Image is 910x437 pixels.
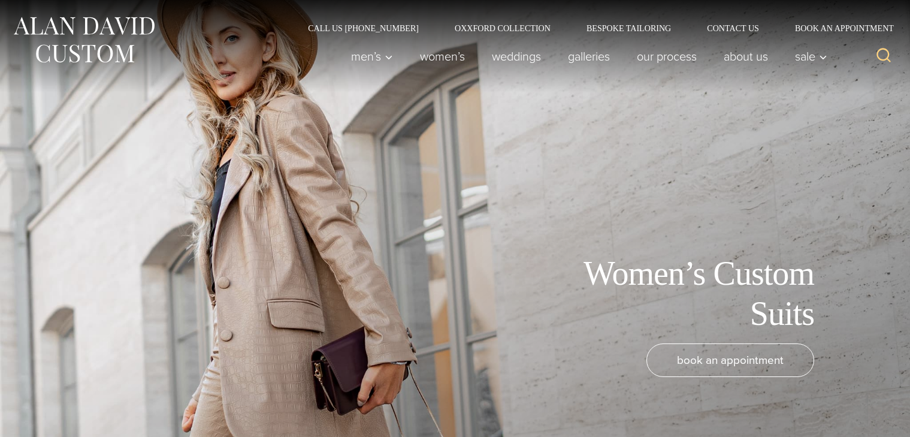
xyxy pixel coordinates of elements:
[351,50,393,62] span: Men’s
[624,44,711,68] a: Our Process
[290,24,437,32] a: Call Us [PHONE_NUMBER]
[407,44,479,68] a: Women’s
[290,24,898,32] nav: Secondary Navigation
[795,50,827,62] span: Sale
[869,42,898,71] button: View Search Form
[569,24,689,32] a: Bespoke Tailoring
[555,44,624,68] a: Galleries
[479,44,555,68] a: weddings
[12,13,156,67] img: Alan David Custom
[777,24,898,32] a: Book an Appointment
[677,351,784,369] span: book an appointment
[646,343,814,377] a: book an appointment
[689,24,777,32] a: Contact Us
[437,24,569,32] a: Oxxford Collection
[338,44,834,68] nav: Primary Navigation
[545,254,814,334] h1: Women’s Custom Suits
[711,44,782,68] a: About Us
